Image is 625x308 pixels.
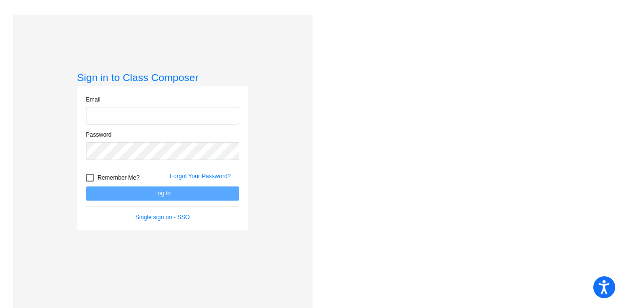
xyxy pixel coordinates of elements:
[86,186,239,201] button: Log In
[170,173,231,180] a: Forgot Your Password?
[86,130,112,139] label: Password
[77,71,248,83] h3: Sign in to Class Composer
[98,172,140,184] span: Remember Me?
[86,95,101,104] label: Email
[135,214,189,221] a: Single sign on - SSO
